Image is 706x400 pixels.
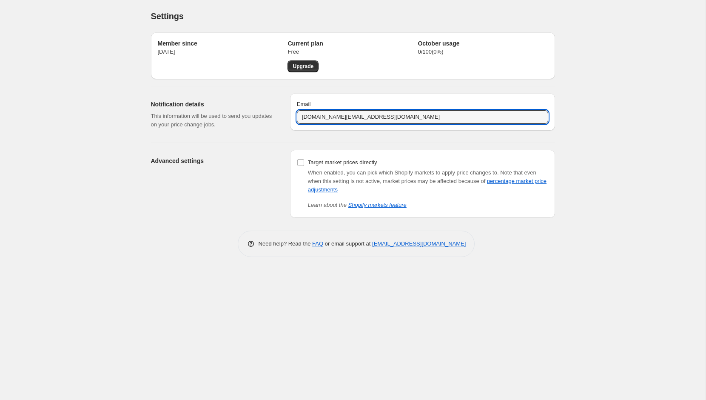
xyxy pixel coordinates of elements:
[293,63,313,70] span: Upgrade
[151,11,184,21] span: Settings
[151,157,276,165] h2: Advanced settings
[308,202,407,208] i: Learn about the
[312,240,323,247] a: FAQ
[259,240,313,247] span: Need help? Read the
[323,240,372,247] span: or email support at
[308,169,499,176] span: When enabled, you can pick which Shopify markets to apply price changes to.
[158,48,288,56] p: [DATE]
[151,112,276,129] p: This information will be used to send you updates on your price change jobs.
[151,100,276,109] h2: Notification details
[297,101,311,107] span: Email
[372,240,466,247] a: [EMAIL_ADDRESS][DOMAIN_NAME]
[288,39,418,48] h2: Current plan
[288,60,319,72] a: Upgrade
[348,202,407,208] a: Shopify markets feature
[158,39,288,48] h2: Member since
[418,39,548,48] h2: October usage
[308,169,547,193] span: Note that even when this setting is not active, market prices may be affected because of
[288,48,418,56] p: Free
[418,48,548,56] p: 0 / 100 ( 0 %)
[308,159,377,166] span: Target market prices directly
